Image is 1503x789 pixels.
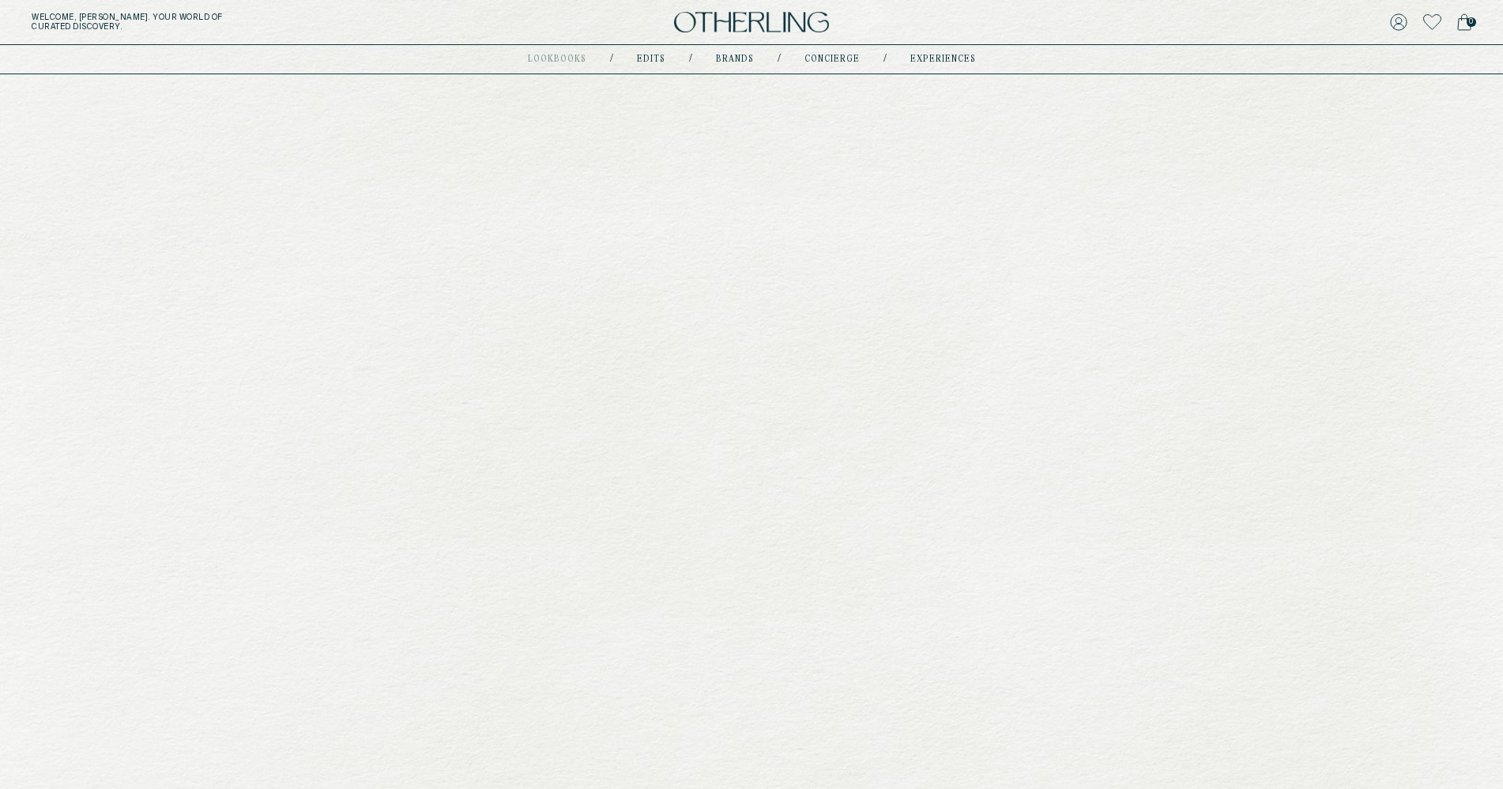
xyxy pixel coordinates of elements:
a: experiences [910,55,976,63]
div: / [778,53,781,66]
h5: Welcome, [PERSON_NAME] . Your world of curated discovery. [32,13,464,32]
a: Edits [637,55,665,63]
img: logo [674,12,829,33]
div: / [610,53,613,66]
div: / [883,53,887,66]
span: 0 [1467,17,1476,27]
a: Brands [716,55,754,63]
a: lookbooks [528,55,586,63]
div: / [689,53,692,66]
a: concierge [804,55,860,63]
a: 0 [1457,11,1471,33]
